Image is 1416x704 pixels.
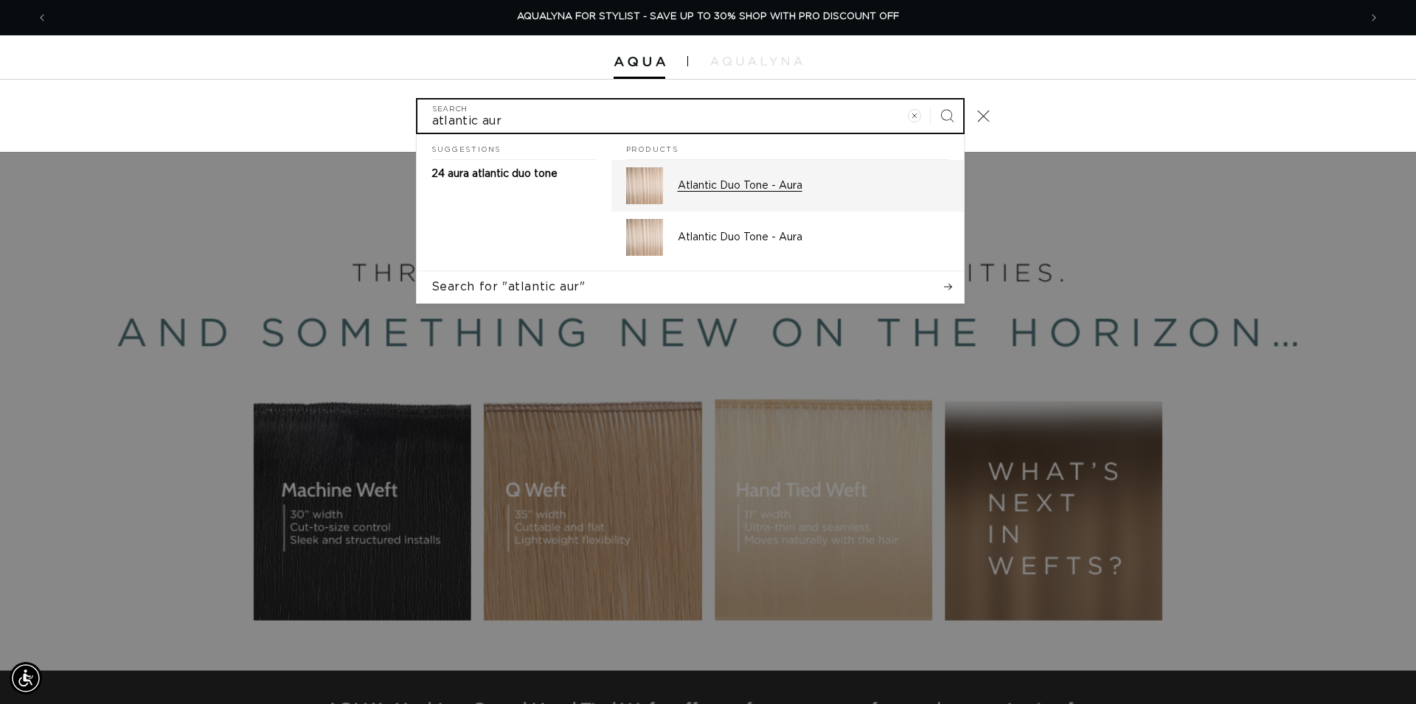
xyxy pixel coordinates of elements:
[1358,4,1390,32] button: Next announcement
[26,4,58,32] button: Previous announcement
[931,100,963,132] button: Search
[10,662,42,694] div: Accessibility Menu
[431,167,558,181] p: 24 aura atlantic duo tone
[431,279,586,295] span: Search for "atlantic aur"
[678,179,949,192] p: Atlantic Duo Tone - Aura
[614,57,665,67] img: Aqua Hair Extensions
[898,100,931,132] button: Clear search term
[626,134,949,161] h2: Products
[710,57,802,66] img: aqualyna.com
[968,100,1000,132] button: Close
[417,100,963,133] input: Search
[431,134,597,161] h2: Suggestions
[626,219,663,256] img: Atlantic Duo Tone - Aura
[611,212,964,263] a: Atlantic Duo Tone - Aura
[611,160,964,212] a: Atlantic Duo Tone - Aura
[626,167,663,204] img: Atlantic Duo Tone - Aura
[431,169,558,179] span: 24 aura atlantic duo tone
[517,12,899,21] span: AQUALYNA FOR STYLIST - SAVE UP TO 30% SHOP WITH PRO DISCOUNT OFF
[678,231,949,244] p: Atlantic Duo Tone - Aura
[417,160,611,188] a: 24 aura atlantic duo tone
